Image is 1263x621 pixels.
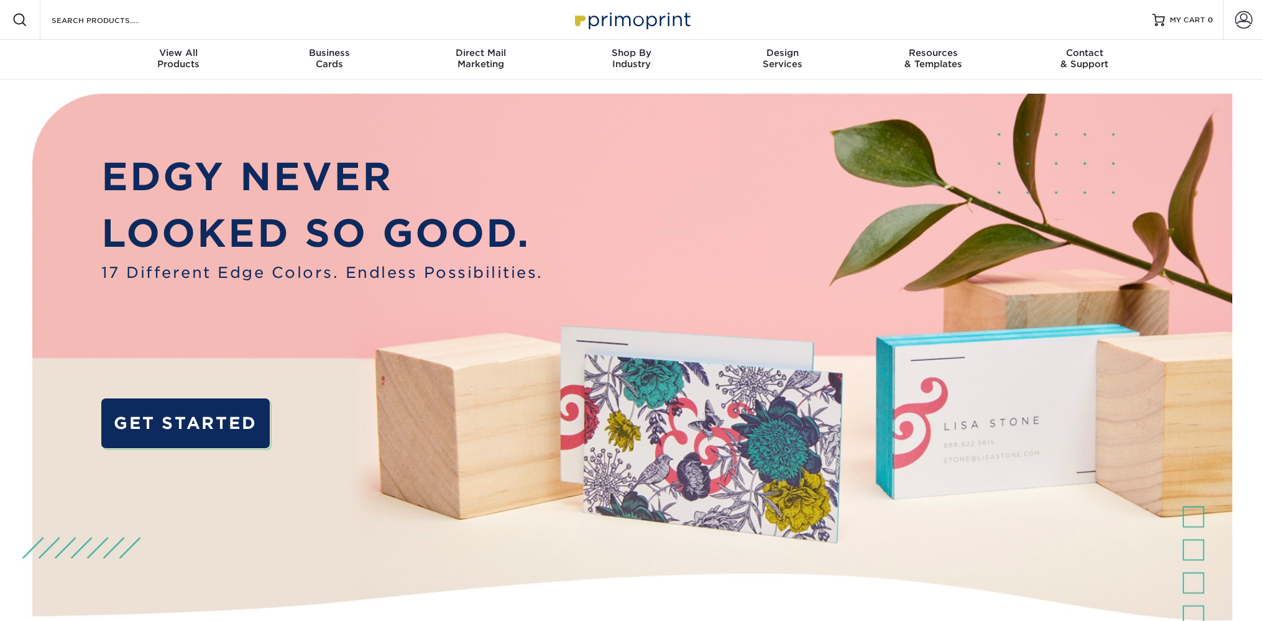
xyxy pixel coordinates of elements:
p: LOOKED SO GOOD. [101,205,543,262]
span: Design [707,47,858,58]
a: GET STARTED [101,398,270,448]
span: Contact [1009,47,1160,58]
span: Direct Mail [405,47,556,58]
a: Resources& Templates [858,40,1009,80]
span: View All [103,47,254,58]
div: & Templates [858,47,1009,70]
span: MY CART [1170,15,1205,25]
span: Business [254,47,405,58]
a: View AllProducts [103,40,254,80]
a: Direct MailMarketing [405,40,556,80]
a: DesignServices [707,40,858,80]
input: SEARCH PRODUCTS..... [50,12,172,27]
p: EDGY NEVER [101,149,543,205]
span: 0 [1208,16,1213,24]
div: Industry [556,47,707,70]
span: Resources [858,47,1009,58]
span: 17 Different Edge Colors. Endless Possibilities. [101,262,543,285]
div: Services [707,47,858,70]
div: Products [103,47,254,70]
a: BusinessCards [254,40,405,80]
div: Cards [254,47,405,70]
a: Contact& Support [1009,40,1160,80]
span: Shop By [556,47,707,58]
div: & Support [1009,47,1160,70]
img: Primoprint [569,6,694,33]
a: Shop ByIndustry [556,40,707,80]
div: Marketing [405,47,556,70]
